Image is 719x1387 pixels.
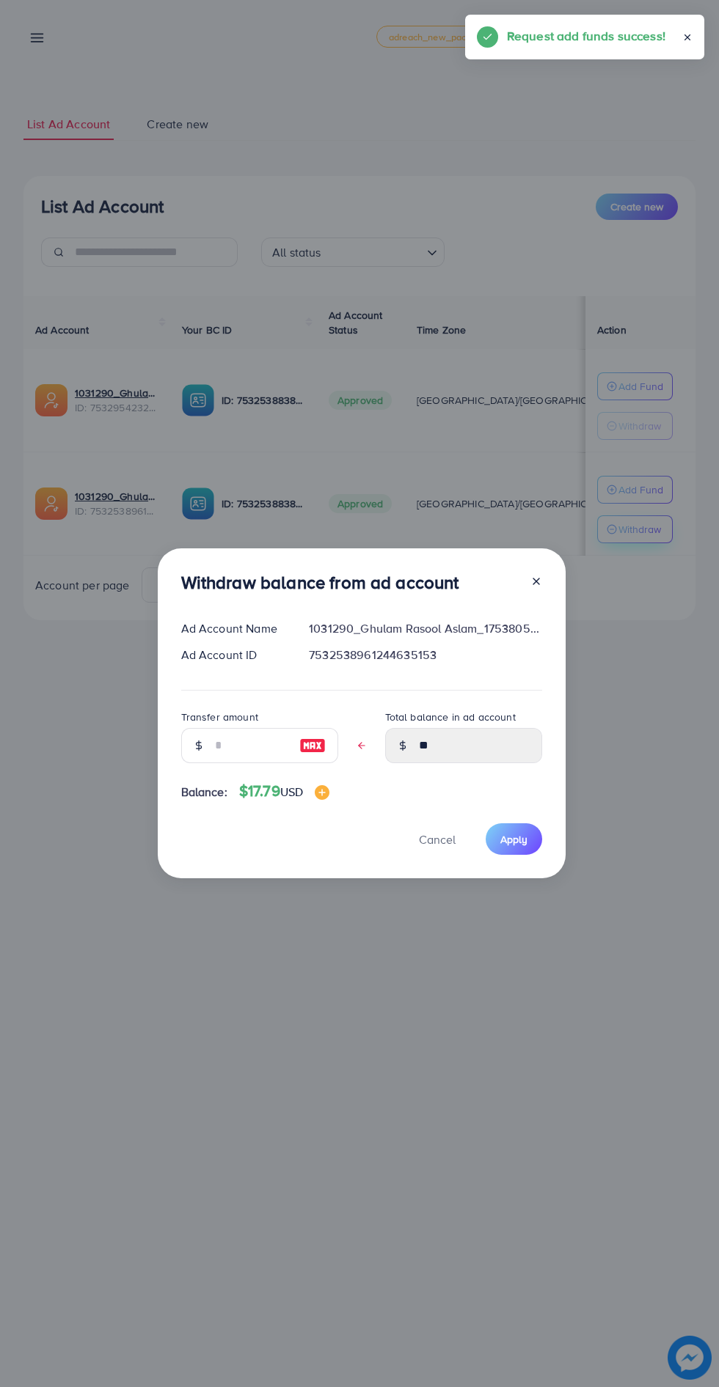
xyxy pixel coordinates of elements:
[280,784,303,800] span: USD
[239,782,329,801] h4: $17.79
[181,710,258,724] label: Transfer amount
[169,620,298,637] div: Ad Account Name
[297,647,553,663] div: 7532538961244635153
[297,620,553,637] div: 1031290_Ghulam Rasool Aslam_1753805901568
[181,784,227,801] span: Balance:
[315,785,329,800] img: image
[401,823,474,855] button: Cancel
[486,823,542,855] button: Apply
[169,647,298,663] div: Ad Account ID
[181,572,459,593] h3: Withdraw balance from ad account
[507,26,665,45] h5: Request add funds success!
[299,737,326,754] img: image
[385,710,516,724] label: Total balance in ad account
[500,832,528,847] span: Apply
[419,831,456,847] span: Cancel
